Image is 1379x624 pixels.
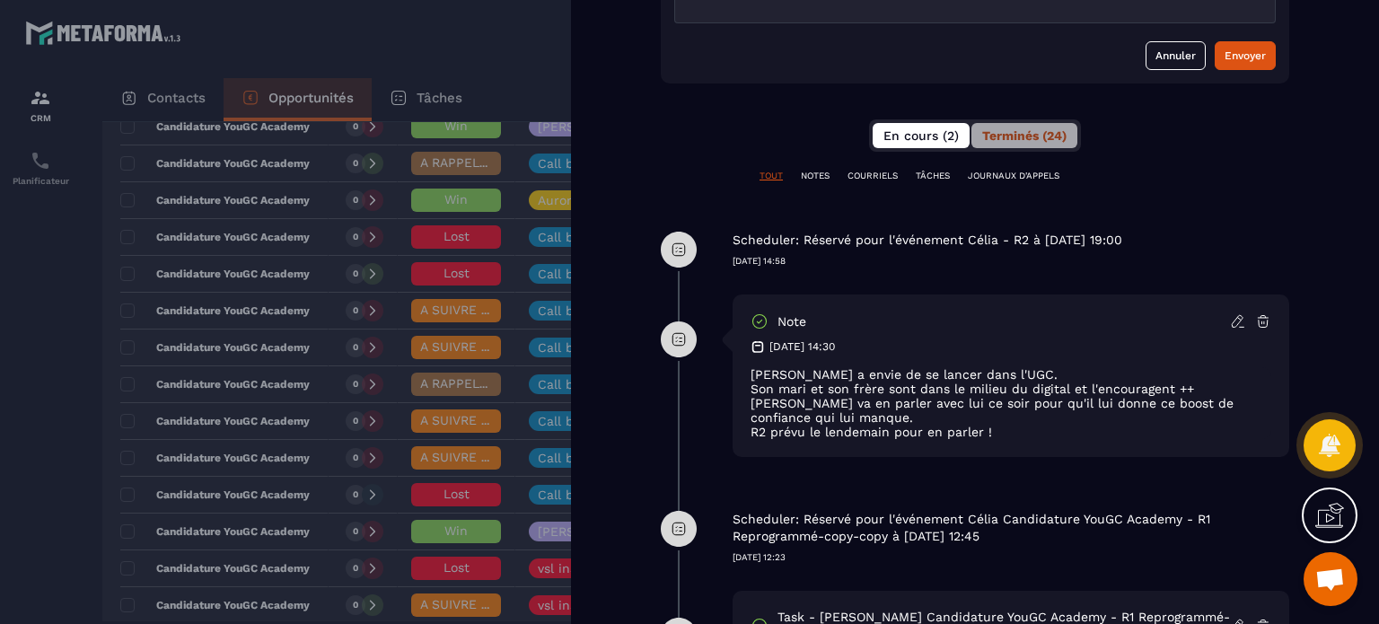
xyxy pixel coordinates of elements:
p: [DATE] 14:30 [769,339,835,354]
p: [PERSON_NAME] va en parler avec lui ce soir pour qu'il lui donne ce boost de confiance qui lui ma... [751,396,1271,425]
p: TÂCHES [916,170,950,182]
div: Ouvrir le chat [1304,552,1357,606]
p: Scheduler: Réservé pour l'événement Célia - R2 à [DATE] 19:00 [733,232,1122,249]
p: JOURNAUX D'APPELS [968,170,1059,182]
button: Envoyer [1215,41,1276,70]
span: En cours (2) [883,128,959,143]
p: [DATE] 14:58 [733,255,1289,268]
p: [DATE] 12:23 [733,551,1289,564]
p: [PERSON_NAME] a envie de se lancer dans l'UGC. [751,367,1271,382]
p: NOTES [801,170,830,182]
p: TOUT [760,170,783,182]
p: Scheduler: Réservé pour l'événement Célia Candidature YouGC Academy - R1 Reprogrammé-copy-copy à ... [733,511,1285,545]
span: Terminés (24) [982,128,1067,143]
button: En cours (2) [873,123,970,148]
p: R2 prévu le lendemain pour en parler ! [751,425,1271,439]
p: Son mari et son frère sont dans le milieu du digital et l'encouragent ++ [751,382,1271,396]
button: Annuler [1146,41,1206,70]
p: COURRIELS [848,170,898,182]
button: Terminés (24) [971,123,1077,148]
p: note [777,313,806,330]
div: Envoyer [1225,47,1266,65]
